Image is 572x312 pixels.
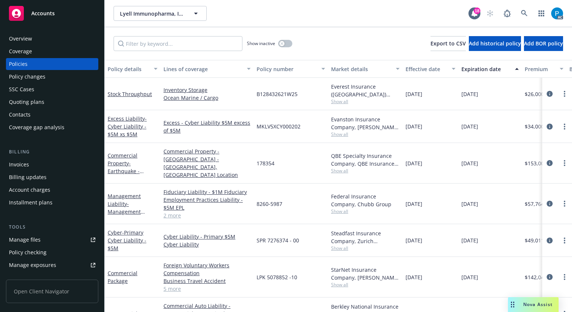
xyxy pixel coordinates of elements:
div: Account charges [9,184,50,196]
div: Premium [525,65,555,73]
div: Tools [6,223,98,231]
div: Everest Insurance ([GEOGRAPHIC_DATA]) Designated Activity Company, Everest, BMS Group [331,83,400,98]
div: Effective date [406,65,447,73]
div: Federal Insurance Company, Chubb Group [331,192,400,208]
div: Lines of coverage [163,65,242,73]
span: $142,040.00 [525,273,554,281]
a: Excess - Cyber Liability $5M excess of $5M [163,119,251,134]
a: 5 more [163,285,251,293]
span: $49,011.00 [525,236,552,244]
div: Coverage gap analysis [9,121,64,133]
div: Policies [9,58,28,70]
a: Stock Throughput [108,90,152,98]
a: Report a Bug [500,6,515,21]
a: Foreign Voluntary Workers Compensation [163,261,251,277]
button: Nova Assist [508,297,559,312]
a: Manage certificates [6,272,98,284]
div: Manage files [9,234,41,246]
a: circleInformation [545,199,554,208]
button: Lines of coverage [161,60,254,78]
span: Accounts [31,10,55,16]
span: Show all [331,245,400,251]
button: Add historical policy [469,36,521,51]
a: Overview [6,33,98,45]
button: Export to CSV [430,36,466,51]
span: Lyell Immunopharma, Inc [120,10,184,17]
span: [DATE] [406,90,422,98]
span: - Cyber Liability - $5M xs $5M [108,115,147,138]
span: B128432621W25 [257,90,298,98]
a: Ocean Marine / Cargo [163,94,251,102]
span: 8260-5987 [257,200,282,208]
span: Open Client Navigator [6,280,98,303]
span: [DATE] [461,236,478,244]
a: Cyber [108,229,146,252]
a: more [560,236,569,245]
button: Expiration date [458,60,522,78]
a: circleInformation [545,122,554,131]
span: - Management Liability [108,200,145,223]
span: Show all [331,131,400,137]
span: Add historical policy [469,40,521,47]
div: Overview [9,33,32,45]
span: Show all [331,98,400,105]
a: Excess Liability [108,115,147,138]
a: more [560,89,569,98]
a: Commercial Property - [GEOGRAPHIC_DATA] - [GEOGRAPHIC_DATA], [GEOGRAPHIC_DATA] Location [163,147,251,179]
a: Contacts [6,109,98,121]
a: Inventory Storage [163,86,251,94]
div: Manage exposures [9,259,56,271]
div: Policy changes [9,71,45,83]
span: - Primary Cyber Liability - $5M [108,229,146,252]
span: $57,764.00 [525,200,552,208]
a: Manage files [6,234,98,246]
span: [DATE] [461,159,478,167]
a: Billing updates [6,171,98,183]
a: Manage exposures [6,259,98,271]
a: Coverage gap analysis [6,121,98,133]
a: more [560,159,569,168]
div: Billing updates [9,171,47,183]
a: Commercial Package [108,270,137,284]
span: SPR 7276374 - 00 [257,236,299,244]
a: Fiduciary Liability - $1M Fiduciary [163,188,251,196]
div: Steadfast Insurance Company, Zurich Insurance Group [331,229,400,245]
span: [DATE] [461,273,478,281]
span: Add BOR policy [524,40,563,47]
a: Start snowing [483,6,498,21]
a: Business Travel Accident [163,277,251,285]
a: Employment Practices Liability - $5M EPL [163,196,251,211]
a: Policies [6,58,98,70]
a: Coverage [6,45,98,57]
a: Quoting plans [6,96,98,108]
div: Drag to move [508,297,517,312]
div: Contacts [9,109,31,121]
div: Manage certificates [9,272,58,284]
a: more [560,122,569,131]
a: more [560,199,569,208]
div: Market details [331,65,391,73]
div: Billing [6,148,98,156]
a: Cyber Liability - Primary $5M Cyber Liability [163,233,251,248]
button: Policy number [254,60,328,78]
div: Policy details [108,65,149,73]
a: circleInformation [545,89,554,98]
div: Quoting plans [9,96,44,108]
span: [DATE] [406,273,422,281]
div: Coverage [9,45,32,57]
div: QBE Specialty Insurance Company, QBE Insurance Group, CRC Group [331,152,400,168]
span: 178354 [257,159,274,167]
span: [DATE] [406,236,422,244]
a: Management Liability [108,192,141,223]
input: Filter by keyword... [114,36,242,51]
div: Installment plans [9,197,53,208]
span: [DATE] [406,122,422,130]
a: more [560,273,569,281]
a: Commercial Property [108,152,155,206]
div: Invoices [9,159,29,171]
span: $34,000.00 [525,122,552,130]
a: SSC Cases [6,83,98,95]
a: Switch app [534,6,549,21]
span: Nova Assist [523,301,553,308]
